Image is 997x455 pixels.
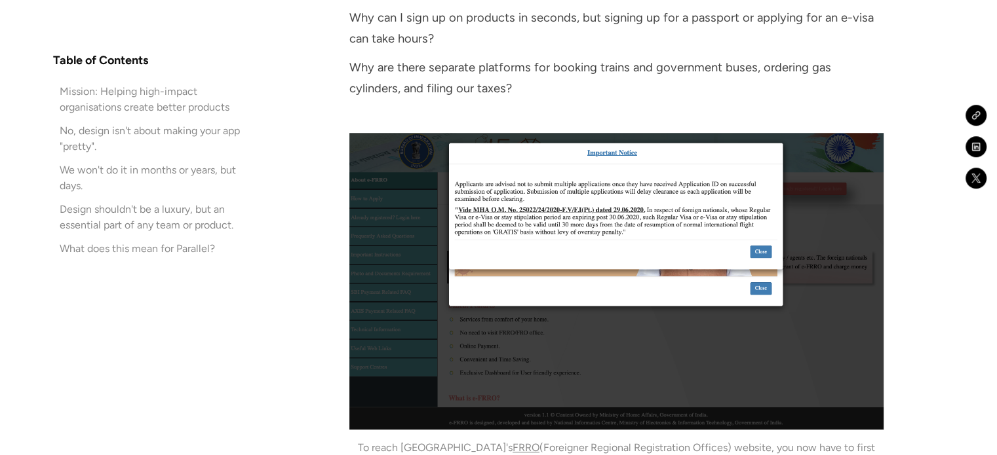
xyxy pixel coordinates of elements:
div: What does this mean for Parallel? [60,241,215,257]
a: FRRO [513,441,539,454]
div: No, design isn't about making your app "pretty". [60,123,260,155]
h4: Table of Contents [53,52,148,68]
a: No, design isn't about making your app "pretty". [53,123,260,155]
div: We won't do it in months or years, but days. [60,162,260,194]
a: What does this mean for Parallel? [53,241,260,257]
p: Why can I sign up on products in seconds, but signing up for a passport or applying for an e-visa... [349,7,883,49]
div: Design shouldn't be a luxury, but an essential part of any team or product. [60,202,260,233]
a: Design shouldn't be a luxury, but an essential part of any team or product. [53,202,260,233]
div: Mission: Helping high-impact organisations create better products [60,84,260,115]
a: Mission: Helping high-impact organisations create better products [53,84,260,115]
a: We won't do it in months or years, but days. [53,162,260,194]
p: Why are there separate platforms for booking trains and government buses, ordering gas cylinders,... [349,57,883,99]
